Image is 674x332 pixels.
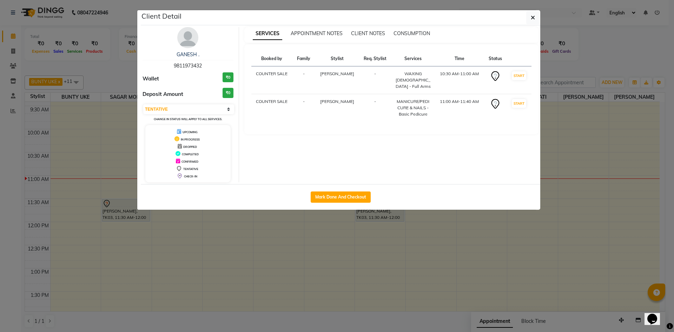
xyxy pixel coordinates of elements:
small: Change in status will apply to all services. [154,117,222,121]
span: SERVICES [253,27,282,40]
iframe: chat widget [645,304,667,325]
span: CLIENT NOTES [351,30,385,37]
img: avatar [177,27,198,48]
span: Deposit Amount [143,90,183,98]
td: COUNTER SALE [251,66,293,94]
span: DROPPED [183,145,197,149]
span: TENTATIVE [183,167,198,171]
th: Time [435,51,484,66]
th: Status [484,51,506,66]
td: 10:30 AM-11:00 AM [435,66,484,94]
button: START [512,99,526,108]
th: Services [391,51,435,66]
span: [PERSON_NAME] [320,99,354,104]
span: 9811973432 [174,63,202,69]
td: - [359,94,391,122]
span: COMPLETED [182,152,199,156]
span: CONFIRMED [181,160,198,163]
td: - [292,66,315,94]
th: Family [292,51,315,66]
button: START [512,71,526,80]
td: - [359,66,391,94]
span: Wallet [143,75,159,83]
th: Booked by [251,51,293,66]
div: MANICURE/PEDICURE & NAILS - Basic Pedicure [396,98,431,117]
td: 11:00 AM-11:40 AM [435,94,484,122]
div: WAXING [DEMOGRAPHIC_DATA] - Full Arms [396,71,431,90]
span: CONSUMPTION [394,30,430,37]
td: - [292,94,315,122]
a: GANESH . [177,51,199,58]
h3: ₹0 [223,72,233,83]
th: Req. Stylist [359,51,391,66]
span: [PERSON_NAME] [320,71,354,76]
span: IN PROGRESS [181,138,200,141]
h5: Client Detail [141,11,181,21]
span: APPOINTMENT NOTES [291,30,343,37]
button: Mark Done And Checkout [311,191,371,203]
span: CHECK-IN [184,175,197,178]
span: UPCOMING [183,130,198,134]
th: Stylist [315,51,359,66]
td: COUNTER SALE [251,94,293,122]
h3: ₹0 [223,88,233,98]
